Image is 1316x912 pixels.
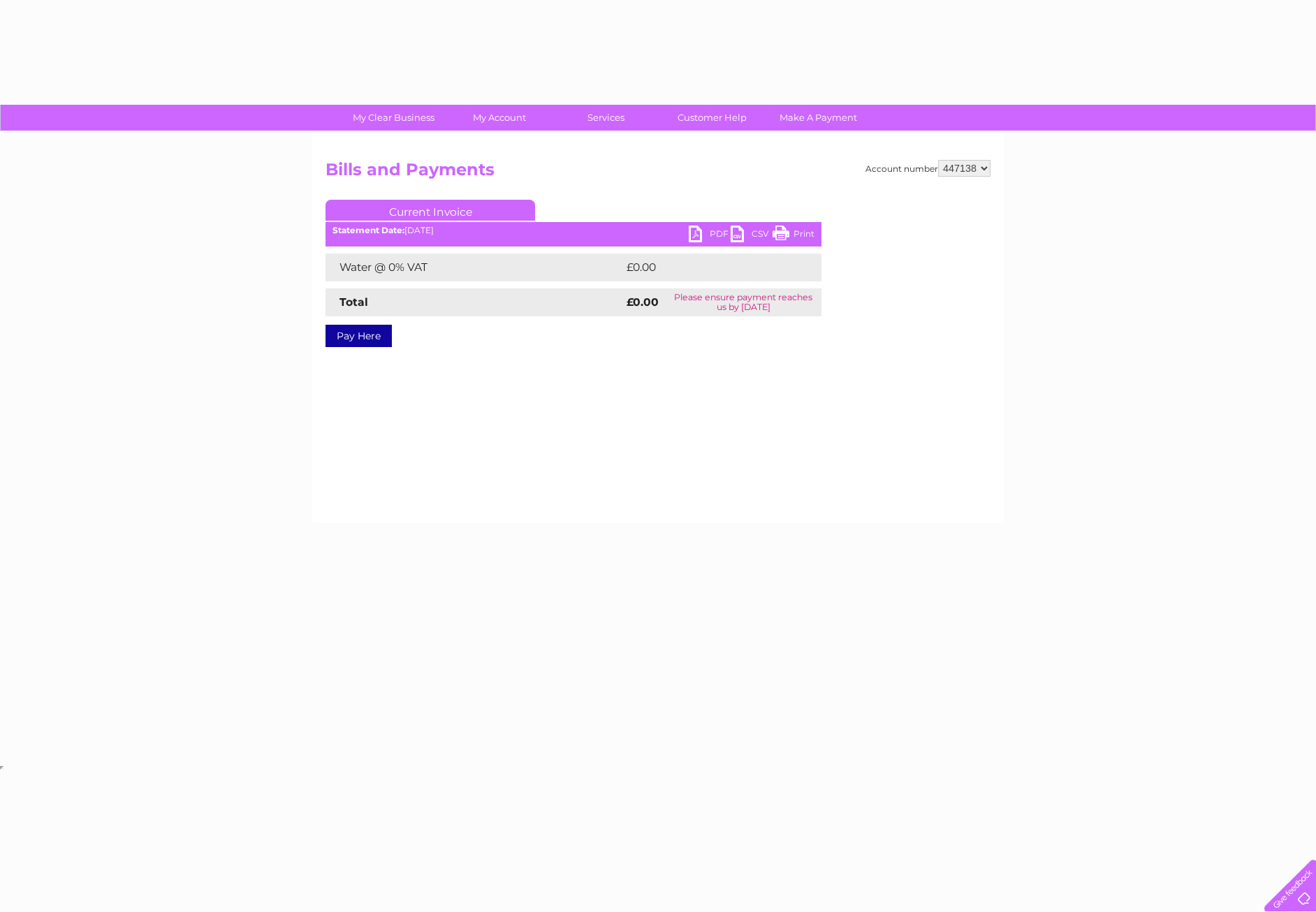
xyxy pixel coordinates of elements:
[689,226,731,246] a: PDF
[336,105,451,131] a: My Clear Business
[761,105,876,131] a: Make A Payment
[326,226,821,235] div: [DATE]
[865,160,990,177] div: Account number
[731,226,773,246] a: CSV
[326,160,990,186] h2: Bills and Payments
[655,105,770,131] a: Customer Help
[442,105,557,131] a: My Account
[326,253,623,281] td: Water @ 0% VAT
[339,295,368,309] strong: Total
[548,105,664,131] a: Services
[326,200,535,221] a: Current Invoice
[623,253,789,281] td: £0.00
[627,295,659,309] strong: £0.00
[332,225,404,235] b: Statement Date:
[773,226,814,246] a: Print
[326,325,392,347] a: Pay Here
[665,288,821,316] td: Please ensure payment reaches us by [DATE]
